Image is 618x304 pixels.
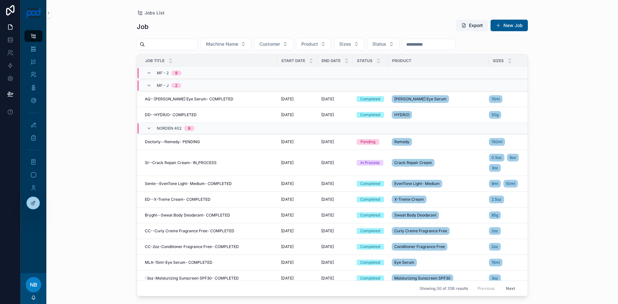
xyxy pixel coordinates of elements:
[360,260,380,265] div: Completed
[321,276,334,281] span: [DATE]
[145,181,273,186] a: Sente--EvenTone Light- Medium- COMPLETED
[489,274,501,282] a: 3oz
[456,20,488,31] button: Export
[145,228,273,234] a: CC--Curly Creme Fragrance Free- COMPLETED
[357,181,384,187] a: Completed
[491,20,528,31] button: New Job
[489,210,529,220] a: 85g
[392,194,485,205] a: X-Treme Cream
[394,244,445,249] span: Conditioner Fragrance Free
[137,22,148,31] h1: Job
[360,212,380,218] div: Completed
[145,112,197,117] span: DD--HYDR/O- COMPLETED
[321,213,334,218] span: [DATE]
[259,41,280,47] span: Customer
[489,94,529,104] a: 15ml
[145,160,217,165] span: SI--Crack Repair Cream- IN_PROCESS
[145,10,164,16] span: Jobs List
[188,126,191,131] div: 9
[392,242,485,252] a: Conditioner Fragrance Free
[21,26,46,202] div: scrollable content
[145,213,230,218] span: Bryght--Sweat Body Deodarant- COMPLETED
[296,38,331,50] button: Select Button
[489,138,505,146] a: 150ml
[360,228,380,234] div: Completed
[339,41,351,47] span: Sizes
[357,275,384,281] a: Completed
[357,212,384,218] a: Completed
[492,139,502,144] span: 150ml
[360,275,380,281] div: Completed
[321,97,334,102] span: [DATE]
[492,228,498,234] span: 2oz
[489,211,501,219] a: 85g
[394,97,446,102] span: [PERSON_NAME] Eye Serum
[145,228,234,234] span: CC--Curly Creme Fragrance Free- COMPLETED
[321,97,349,102] a: [DATE]
[489,243,501,251] a: 2oz
[145,58,164,63] span: Job Title
[394,139,409,144] span: Remedy
[281,181,294,186] span: [DATE]
[281,139,294,144] span: [DATE]
[321,160,334,165] span: [DATE]
[281,228,294,234] span: [DATE]
[321,260,349,265] a: [DATE]
[145,112,273,117] a: DD--HYDR/O- COMPLETED
[357,260,384,265] a: Completed
[321,213,349,218] a: [DATE]
[492,165,498,170] span: 3oz
[392,273,485,283] a: Moisturizing Sunscreen SPF30
[281,97,314,102] a: [DATE]
[145,244,239,249] span: CC-2oz-Conditioner Fragrance Free- COMPLETED
[492,112,499,117] span: 50g
[392,179,485,189] a: EvenTone Light- Medium
[357,244,384,250] a: Completed
[334,38,364,50] button: Select Button
[145,97,273,102] a: AQ--[PERSON_NAME] Eye Serum- COMPLETED
[145,244,273,249] a: CC-2oz-Conditioner Fragrance Free- COMPLETED
[281,181,314,186] a: [DATE]
[360,244,380,250] div: Completed
[357,139,384,145] a: Pending
[281,244,314,249] a: [DATE]
[145,181,232,186] span: Sente--EvenTone Light- Medium- COMPLETED
[489,227,501,235] a: 2oz
[394,213,436,218] span: Sweat Body Deodarant
[489,196,504,203] a: 2.5oz
[145,97,233,102] span: AQ--[PERSON_NAME] Eye Serum- COMPLETED
[392,94,485,104] a: [PERSON_NAME] Eye Serum
[394,260,414,265] span: Eye Serum
[321,244,334,249] span: [DATE]
[281,260,314,265] a: [DATE]
[489,273,529,283] a: 3oz
[322,58,341,63] span: End Date
[360,181,380,187] div: Completed
[392,58,411,63] span: Product
[489,154,504,161] a: 0.5oz
[394,160,432,165] span: Crack Repair Cream
[281,197,294,202] span: [DATE]
[321,139,349,144] a: [DATE]
[492,181,498,186] span: 8ml
[392,110,485,120] a: HYDR/O
[321,139,334,144] span: [DATE]
[489,110,529,120] a: 50g
[321,112,334,117] span: [DATE]
[26,8,41,18] img: App logo
[492,97,500,102] span: 15ml
[145,276,239,281] span: -3oz-Moisturizing Sunscreen SPF30- COMPLETED
[492,260,500,265] span: 15ml
[145,276,273,281] a: -3oz-Moisturizing Sunscreen SPF30- COMPLETED
[392,137,485,147] a: Remedy
[394,228,447,234] span: Curly Creme Fragrance Free
[145,260,212,265] span: MLA-15ml-Eye Serum- COMPLETED
[145,197,273,202] a: ED--X-Treme Cream- COMPLETED
[503,180,518,188] a: 50ml
[367,38,399,50] button: Select Button
[281,228,314,234] a: [DATE]
[281,213,314,218] a: [DATE]
[321,244,349,249] a: [DATE]
[157,126,182,131] span: Norden 402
